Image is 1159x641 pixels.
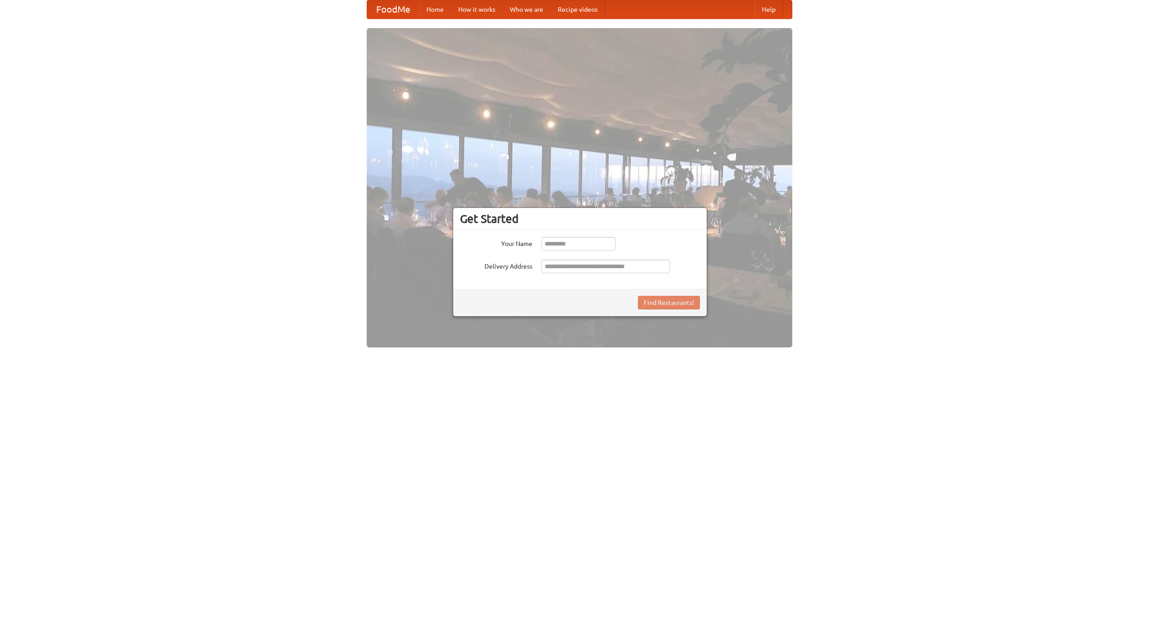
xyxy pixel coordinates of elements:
a: Home [419,0,451,19]
a: How it works [451,0,503,19]
a: Help [755,0,783,19]
label: Your Name [460,237,532,248]
button: Find Restaurants! [638,296,700,309]
label: Delivery Address [460,260,532,271]
a: Who we are [503,0,551,19]
h3: Get Started [460,212,700,226]
a: Recipe videos [551,0,605,19]
a: FoodMe [367,0,419,19]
